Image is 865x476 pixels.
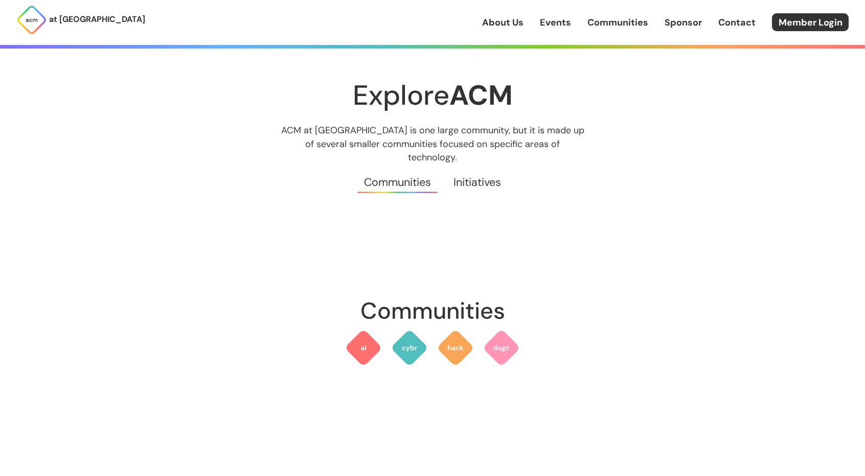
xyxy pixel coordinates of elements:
[482,16,523,29] a: About Us
[391,329,428,366] img: ACM Cyber
[718,16,756,29] a: Contact
[772,13,849,31] a: Member Login
[665,16,702,29] a: Sponsor
[16,5,47,35] img: ACM Logo
[16,5,145,35] a: at [GEOGRAPHIC_DATA]
[437,329,474,366] img: ACM Hack
[587,16,648,29] a: Communities
[483,329,520,366] img: ACM Design
[271,124,594,163] p: ACM at [GEOGRAPHIC_DATA] is one large community, but it is made up of several smaller communities...
[49,13,145,26] p: at [GEOGRAPHIC_DATA]
[187,80,678,110] h1: Explore
[345,329,382,366] img: ACM AI
[442,164,512,201] a: Initiatives
[353,164,442,201] a: Communities
[187,293,678,329] h2: Communities
[540,16,571,29] a: Events
[449,77,513,113] strong: ACM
